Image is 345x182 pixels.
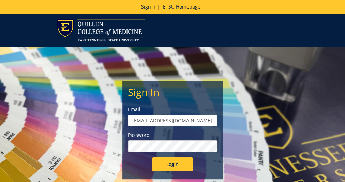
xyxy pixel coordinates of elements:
input: Login [152,157,193,171]
p: | [34,3,311,10]
a: Sign In [141,3,157,10]
label: Email [128,106,217,113]
a: ETSU Homepage [160,3,204,10]
label: Password [128,132,217,139]
h2: Sign In [128,87,217,98]
img: ETSU logo [57,19,145,41]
